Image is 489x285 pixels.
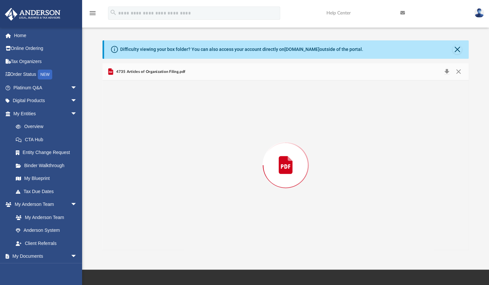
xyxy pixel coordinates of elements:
[5,68,87,81] a: Order StatusNEW
[9,133,87,146] a: CTA Hub
[5,55,87,68] a: Tax Organizers
[89,12,97,17] a: menu
[71,81,84,95] span: arrow_drop_down
[9,146,87,159] a: Entity Change Request
[5,107,87,120] a: My Entitiesarrow_drop_down
[5,42,87,55] a: Online Ordering
[5,250,84,263] a: My Documentsarrow_drop_down
[3,8,62,21] img: Anderson Advisors Platinum Portal
[120,46,363,53] div: Difficulty viewing your box folder? You can also access your account directly on outside of the p...
[71,250,84,263] span: arrow_drop_down
[474,8,484,18] img: User Pic
[9,172,84,185] a: My Blueprint
[89,9,97,17] i: menu
[453,45,462,54] button: Close
[38,70,52,79] div: NEW
[441,67,453,77] button: Download
[71,107,84,121] span: arrow_drop_down
[71,198,84,211] span: arrow_drop_down
[71,94,84,108] span: arrow_drop_down
[9,211,80,224] a: My Anderson Team
[9,120,87,133] a: Overview
[9,159,87,172] a: Binder Walkthrough
[102,63,469,250] div: Preview
[9,224,84,237] a: Anderson System
[5,198,84,211] a: My Anderson Teamarrow_drop_down
[284,47,320,52] a: [DOMAIN_NAME]
[453,67,464,77] button: Close
[9,185,87,198] a: Tax Due Dates
[5,29,87,42] a: Home
[115,69,185,75] span: 4735 Articles of Organization Filing.pdf
[9,237,84,250] a: Client Referrals
[110,9,117,16] i: search
[5,81,87,94] a: Platinum Q&Aarrow_drop_down
[5,94,87,107] a: Digital Productsarrow_drop_down
[9,263,80,276] a: Box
